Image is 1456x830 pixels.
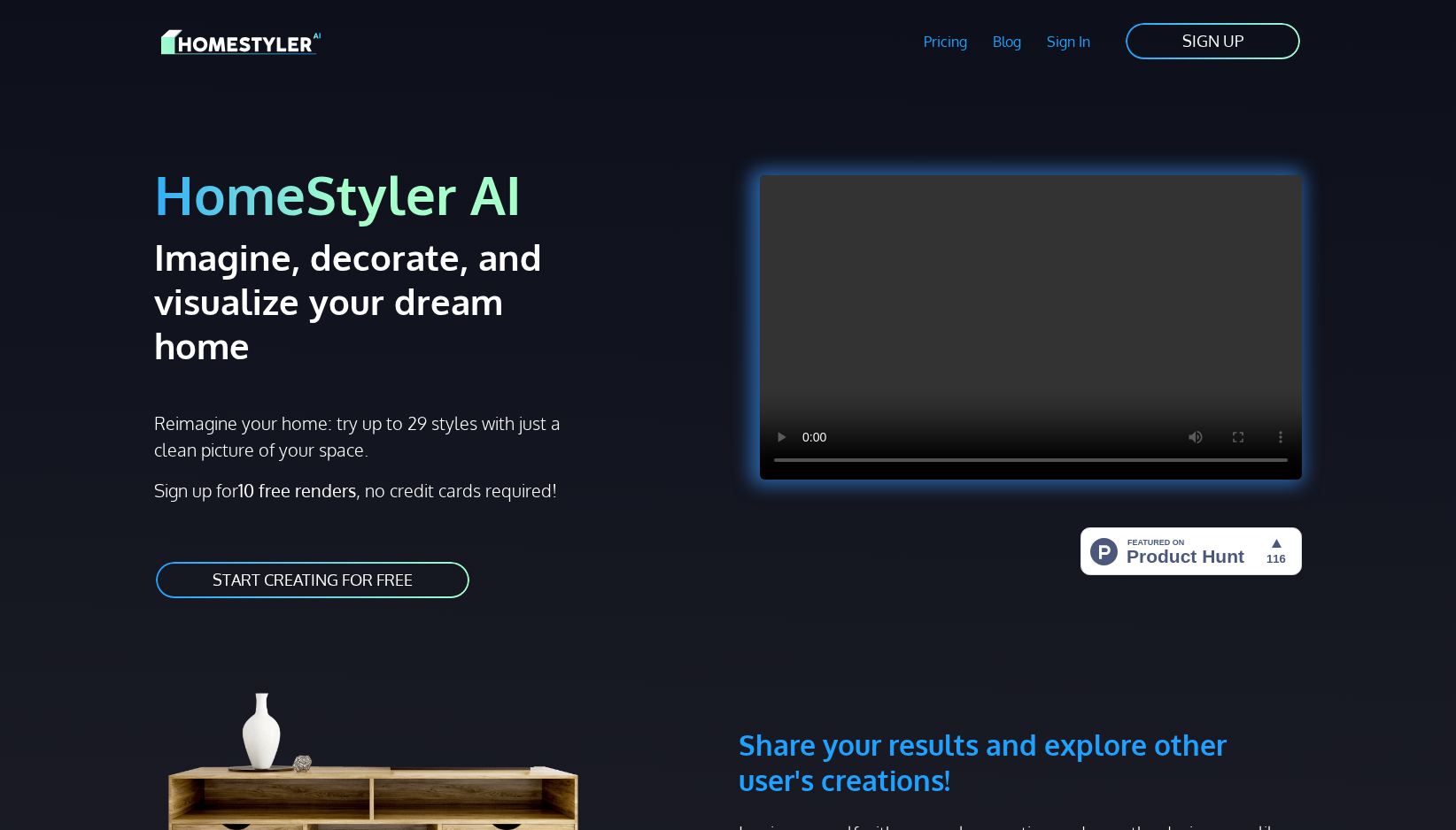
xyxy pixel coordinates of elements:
strong: 10 free renders [238,479,356,502]
img: HomeStyler AI logo [161,27,321,58]
h3: Share your results and explore other user's creations! [739,642,1302,798]
a: Pricing [911,21,980,62]
h1: HomeStyler AI [154,161,717,227]
a: Blog [980,21,1034,62]
p: Reimagine your home: try up to 29 styles with just a clean picture of your space. [154,410,577,463]
img: HomeStyler AI - Interior Design Made Easy: One Click to Your Dream Home | Product Hunt [1080,527,1302,575]
a: START CREATING FOR FREE [154,560,471,600]
p: Sign up for , no credit cards required! [154,477,717,503]
h2: Imagine, decorate, and visualize your dream home [154,234,605,367]
a: Sign In [1034,21,1103,62]
a: SIGN UP [1124,21,1302,61]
